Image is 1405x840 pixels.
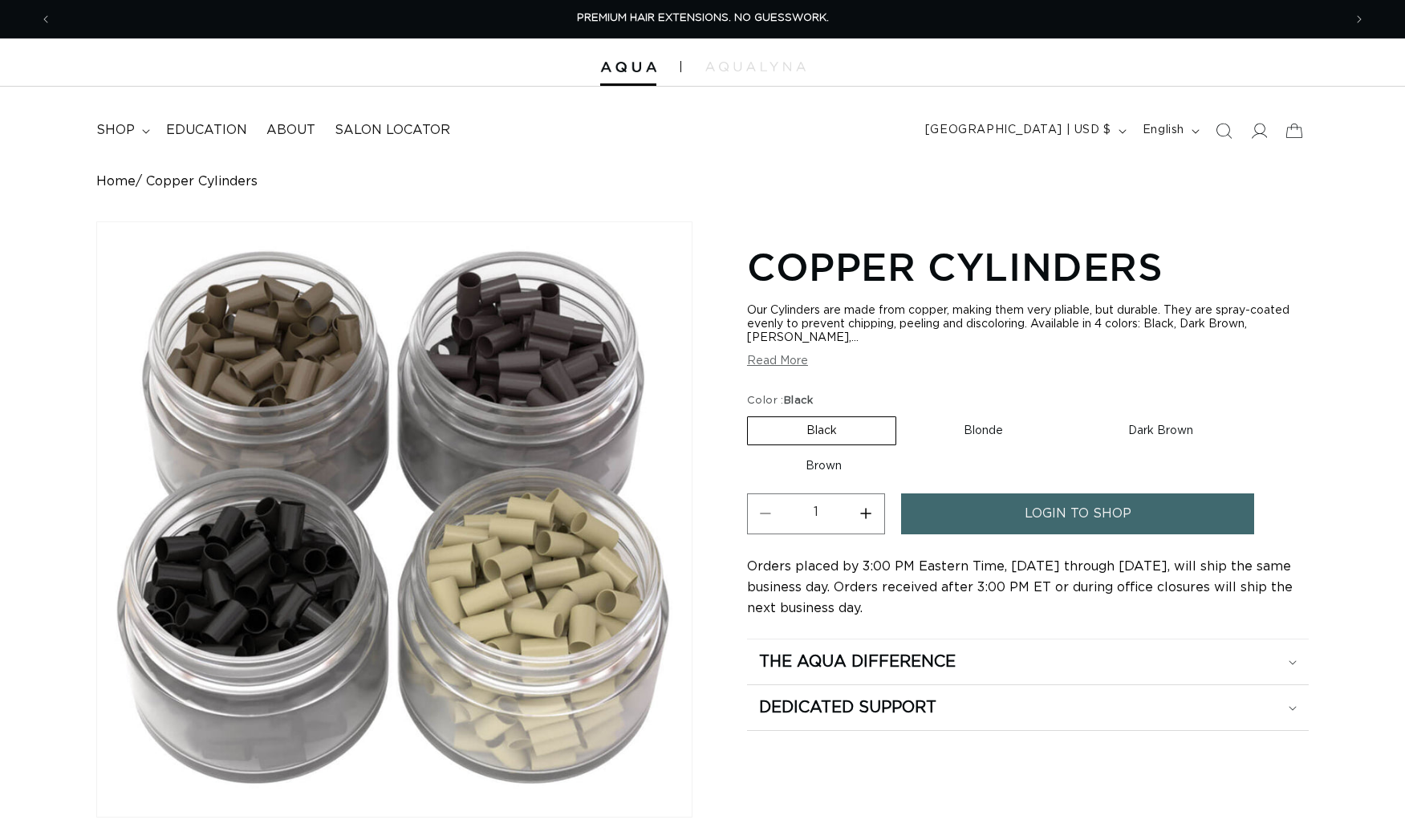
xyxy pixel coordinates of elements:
span: Education [166,122,247,139]
span: English [1143,122,1184,139]
label: Dark Brown [1070,417,1252,444]
label: Brown [747,452,900,480]
summary: shop [87,112,156,148]
summary: Search [1206,113,1241,148]
a: login to shop [901,493,1254,534]
button: Read More [747,355,808,368]
label: Black [747,416,896,445]
span: About [266,122,315,139]
a: About [257,112,325,148]
button: Previous announcement [28,4,63,34]
span: Orders placed by 3:00 PM Eastern Time, [DATE] through [DATE], will ship the same business day. Or... [747,560,1293,615]
h1: Copper Cylinders [747,241,1309,291]
span: Salon Locator [335,122,450,139]
img: Aqua Hair Extensions [600,62,656,73]
h2: The Aqua Difference [759,651,956,672]
span: [GEOGRAPHIC_DATA] | USD $ [925,122,1111,139]
legend: Color : [747,393,815,409]
label: Blonde [905,417,1062,444]
img: Copper Cylinders [97,222,692,817]
img: aqualyna.com [705,62,806,71]
h2: Dedicated Support [759,697,936,718]
button: [GEOGRAPHIC_DATA] | USD $ [916,116,1133,146]
summary: Dedicated Support [747,685,1309,730]
span: login to shop [1025,493,1131,534]
nav: breadcrumbs [96,174,1309,189]
button: Next announcement [1342,4,1377,34]
a: Home [96,174,136,189]
span: Copper Cylinders [146,174,258,189]
span: Black [784,396,814,406]
button: English [1133,116,1206,146]
summary: The Aqua Difference [747,639,1309,684]
a: Education [156,112,257,148]
span: PREMIUM HAIR EXTENSIONS. NO GUESSWORK. [577,13,829,23]
span: shop [96,122,135,139]
a: Salon Locator [325,112,460,148]
media-gallery: Gallery Viewer [96,221,692,818]
div: Our Cylinders are made from copper, making them very pliable, but durable. They are spray-coated ... [747,304,1309,345]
